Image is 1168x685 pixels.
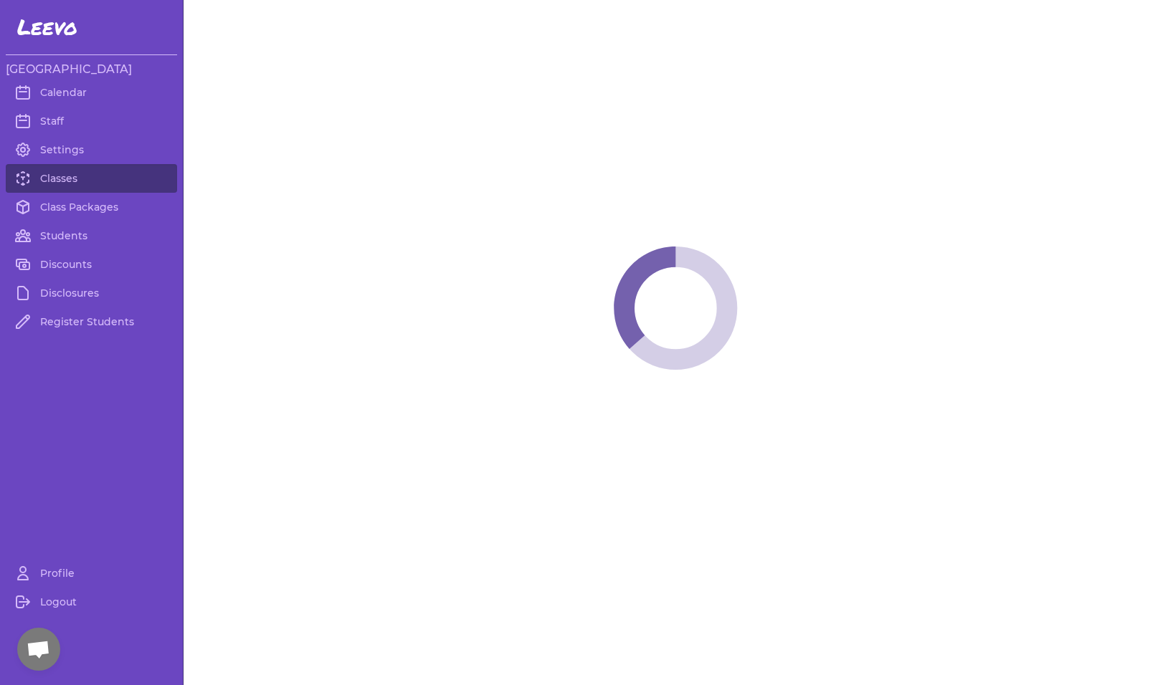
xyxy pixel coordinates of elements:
[6,164,177,193] a: Classes
[6,559,177,588] a: Profile
[6,78,177,107] a: Calendar
[6,279,177,307] a: Disclosures
[6,193,177,221] a: Class Packages
[17,14,77,40] span: Leevo
[6,250,177,279] a: Discounts
[6,588,177,616] a: Logout
[17,628,60,671] div: Open chat
[6,135,177,164] a: Settings
[6,107,177,135] a: Staff
[6,221,177,250] a: Students
[6,61,177,78] h3: [GEOGRAPHIC_DATA]
[6,307,177,336] a: Register Students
